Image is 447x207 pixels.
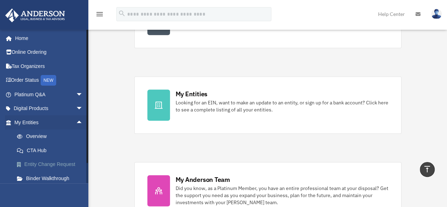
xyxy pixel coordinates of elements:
[431,9,442,19] img: User Pic
[10,171,94,185] a: Binder Walkthrough
[41,75,56,86] div: NEW
[5,59,94,73] a: Tax Organizers
[176,175,230,184] div: My Anderson Team
[10,130,94,144] a: Overview
[76,102,90,116] span: arrow_drop_down
[176,99,388,113] div: Looking for an EIN, want to make an update to an entity, or sign up for a bank account? Click her...
[76,115,90,130] span: arrow_drop_up
[10,157,94,172] a: Entity Change Request
[118,10,126,17] i: search
[176,185,388,206] div: Did you know, as a Platinum Member, you have an entire professional team at your disposal? Get th...
[95,10,104,18] i: menu
[5,87,94,102] a: Platinum Q&Aarrow_drop_down
[3,8,67,22] img: Anderson Advisors Platinum Portal
[76,87,90,102] span: arrow_drop_down
[5,115,94,130] a: My Entitiesarrow_drop_up
[134,76,401,134] a: My Entities Looking for an EIN, want to make an update to an entity, or sign up for a bank accoun...
[420,162,435,177] a: vertical_align_top
[5,102,94,116] a: Digital Productsarrow_drop_down
[95,12,104,18] a: menu
[10,143,94,157] a: CTA Hub
[5,45,94,59] a: Online Ordering
[5,73,94,88] a: Order StatusNEW
[423,165,431,173] i: vertical_align_top
[5,31,90,45] a: Home
[176,90,207,98] div: My Entities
